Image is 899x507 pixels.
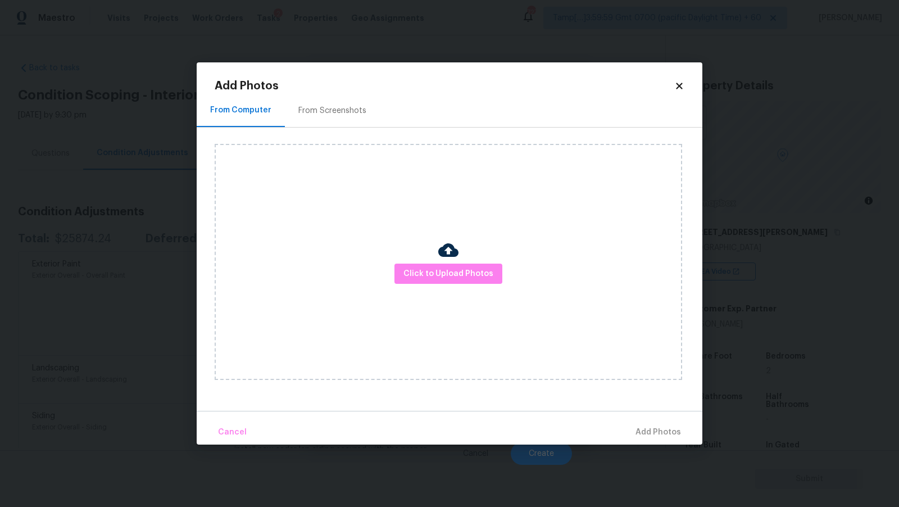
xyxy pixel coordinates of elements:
[215,80,674,92] h2: Add Photos
[403,267,493,281] span: Click to Upload Photos
[394,264,502,284] button: Click to Upload Photos
[298,105,366,116] div: From Screenshots
[214,420,251,445] button: Cancel
[210,105,271,116] div: From Computer
[218,425,247,440] span: Cancel
[438,240,458,260] img: Cloud Upload Icon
